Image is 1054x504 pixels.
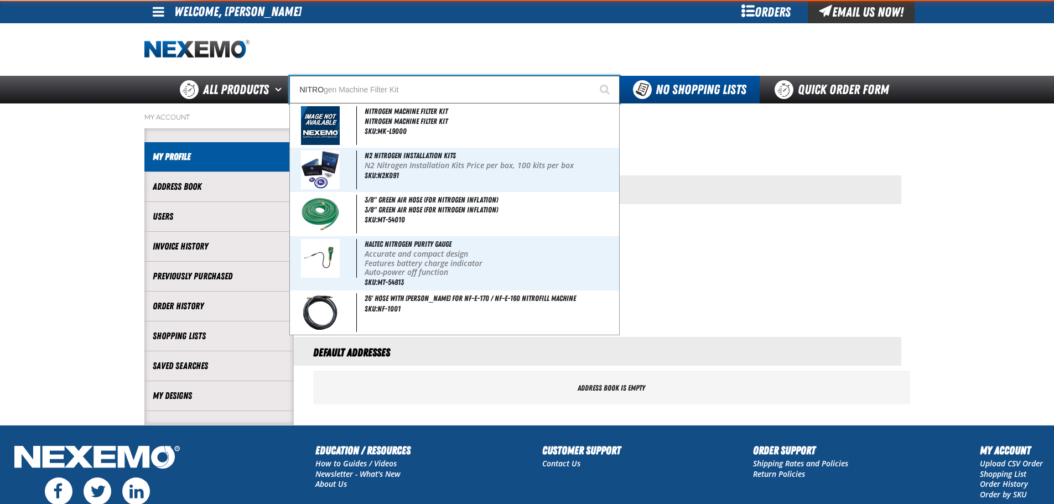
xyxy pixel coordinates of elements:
[301,195,340,233] img: 5b1158aa481da650503835-54010_green_n2_hose.jpg
[301,293,340,332] img: 672a76123525f037974806-nitrogen_chuck_hose_2_2.jpg
[753,442,848,459] h2: Order Support
[153,180,285,193] a: Address Book
[315,442,411,459] h2: Education / Resources
[153,240,285,253] a: Invoice History
[11,442,183,475] img: Nexemo Logo
[301,239,340,278] img: 5b1158aaa40c7297369615-n2_analyzer.jpg
[153,300,285,313] a: Order History
[144,40,250,59] a: Home
[153,360,285,372] a: Saved Searches
[980,458,1043,469] a: Upload CSV Order
[365,107,448,116] span: Nitrogen Machine Filter Kit
[592,76,620,103] button: Start Searching
[365,117,617,126] span: Nitrogen Machine Filter Kit
[620,76,760,103] button: You do not have available Shopping Lists. Open to Create a New List
[144,113,190,122] a: My Account
[365,195,498,204] span: 3/8" Green Air Hose (For Nitrogen Inflation)
[153,270,285,283] a: Previously Purchased
[542,442,621,459] h2: Customer Support
[365,240,451,248] span: HALTEC Nitrogen Purity Gauge
[153,330,285,342] a: Shopping Lists
[365,151,456,160] span: N2 Nitrogen Installation Kits
[315,479,347,489] a: About Us
[301,150,340,189] img: 5b1158ef7ca4b724256755-n2kit_2.jpg
[760,76,910,103] a: Quick Order Form
[542,458,580,469] a: Contact Us
[365,278,404,287] span: SKU:MT-54813
[980,489,1027,500] a: Order by SKU
[980,442,1043,459] h2: My Account
[365,268,617,277] p: Auto-power off function
[271,76,289,103] button: Open All Products pages
[315,469,401,479] a: Newsletter - What's New
[980,479,1028,489] a: Order History
[365,250,617,259] p: Accurate and compact design
[980,469,1026,479] a: Shopping List
[153,210,285,223] a: Users
[313,346,390,359] span: Default Addresses
[144,40,250,59] img: Nexemo logo
[365,215,405,224] span: SKU:MT-54010
[365,171,399,180] span: SKU:N2K091
[365,304,401,313] span: SKU:NF-1001
[365,205,617,215] span: 3/8" Green Air Hose (For Nitrogen Inflation)
[753,469,805,479] a: Return Policies
[301,106,340,145] img: missing_image.jpg
[753,458,848,469] a: Shipping Rates and Policies
[365,127,407,136] span: SKU:MK-L9000
[153,389,285,402] a: My Designs
[365,161,617,170] p: N2 Nitrogen Installation Kits Price per box, 100 kits per box
[656,82,746,97] span: No Shopping Lists
[365,294,576,303] span: 26' Hose with [PERSON_NAME] for NF-E-170 / NF-E-160 NitroFill Machine
[153,150,285,163] a: My Profile
[144,113,910,122] nav: Breadcrumbs
[289,76,620,103] input: Search
[315,458,397,469] a: How to Guides / Videos
[313,372,910,404] div: Address book is empty
[203,80,269,100] span: All Products
[365,259,617,268] p: Features battery charge indicator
